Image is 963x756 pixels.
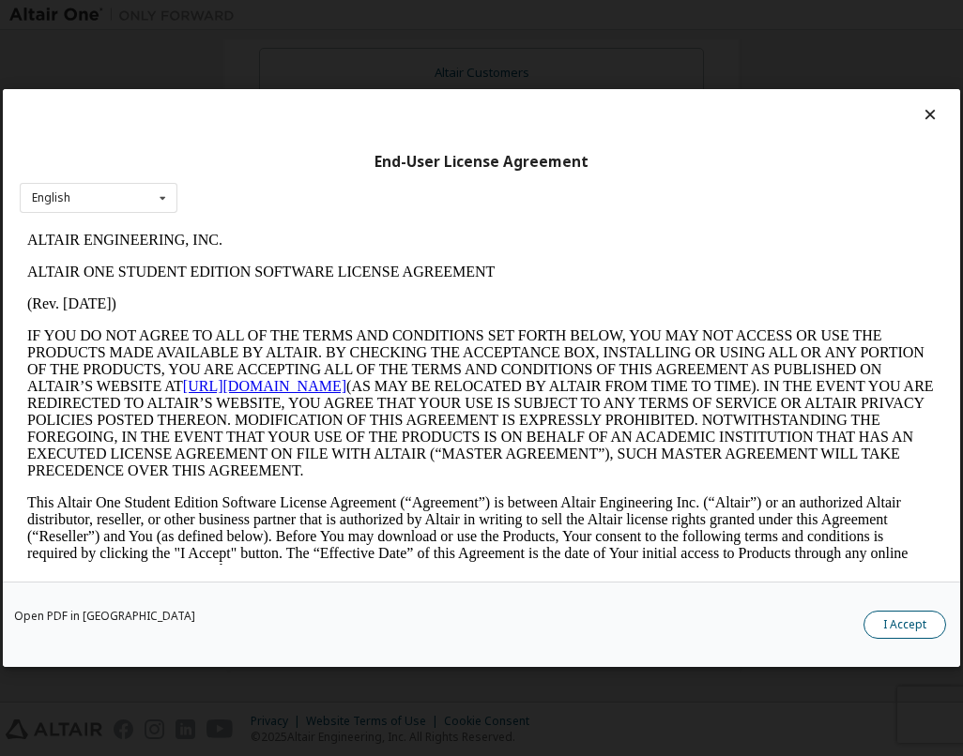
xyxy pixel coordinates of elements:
div: End-User License Agreement [20,153,943,172]
p: ALTAIR ENGINEERING, INC. [8,8,916,24]
div: English [32,192,70,204]
p: ALTAIR ONE STUDENT EDITION SOFTWARE LICENSE AGREEMENT [8,39,916,56]
a: Open PDF in [GEOGRAPHIC_DATA] [14,611,195,622]
p: IF YOU DO NOT AGREE TO ALL OF THE TERMS AND CONDITIONS SET FORTH BELOW, YOU MAY NOT ACCESS OR USE... [8,103,916,255]
p: This Altair One Student Edition Software License Agreement (“Agreement”) is between Altair Engine... [8,270,916,355]
p: (Rev. [DATE]) [8,71,916,88]
button: I Accept [864,611,946,639]
a: [URL][DOMAIN_NAME] [163,154,327,170]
